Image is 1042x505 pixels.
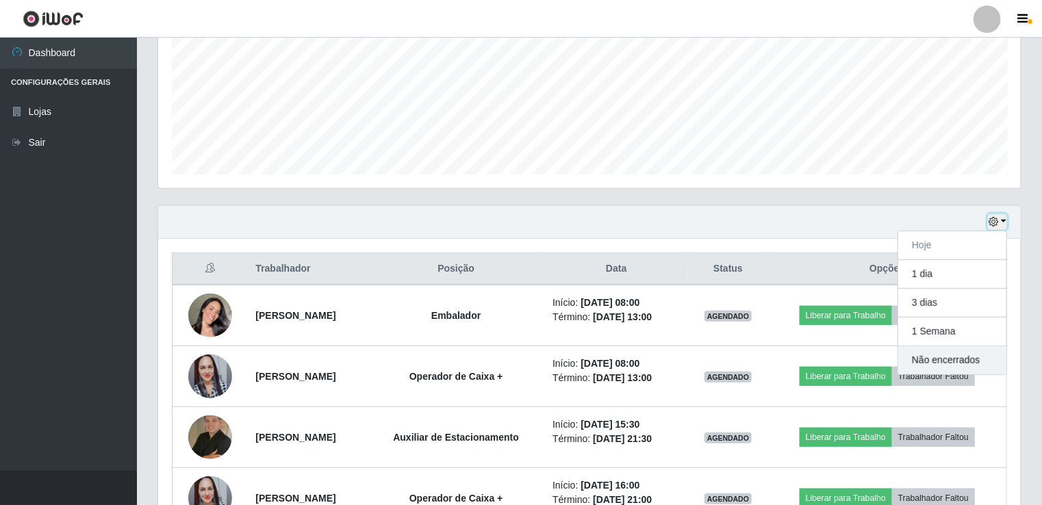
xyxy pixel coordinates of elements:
strong: Auxiliar de Estacionamento [393,432,519,443]
button: Hoje [898,231,1006,260]
button: Trabalhador Faltou [892,428,975,447]
strong: Operador de Caixa + [409,371,503,382]
th: Data [544,253,688,285]
span: AGENDADO [704,493,752,504]
li: Término: [552,432,680,446]
button: Não encerrados [898,346,1006,374]
time: [DATE] 13:00 [593,372,652,383]
li: Início: [552,417,680,432]
img: 1679057425949.jpeg [188,415,232,459]
li: Início: [552,478,680,493]
time: [DATE] 21:00 [593,494,652,505]
span: AGENDADO [704,372,752,383]
span: AGENDADO [704,432,752,443]
button: 1 Semana [898,318,1006,346]
button: Liberar para Trabalho [800,367,892,386]
img: CoreUI Logo [23,10,84,27]
li: Início: [552,296,680,310]
span: AGENDADO [704,311,752,322]
time: [DATE] 08:00 [581,297,639,308]
img: 1752008464486.jpeg [188,276,232,354]
li: Término: [552,310,680,324]
li: Término: [552,371,680,385]
strong: [PERSON_NAME] [255,493,335,504]
li: Início: [552,357,680,371]
time: [DATE] 15:30 [581,419,639,430]
strong: Embalador [431,310,481,321]
button: Trabalhador Faltou [892,306,975,325]
time: [DATE] 16:00 [581,480,639,491]
button: 3 dias [898,289,1006,318]
time: [DATE] 08:00 [581,358,639,369]
strong: [PERSON_NAME] [255,432,335,443]
strong: [PERSON_NAME] [255,310,335,321]
button: 1 dia [898,260,1006,289]
time: [DATE] 13:00 [593,311,652,322]
th: Posição [368,253,544,285]
strong: Operador de Caixa + [409,493,503,504]
button: Liberar para Trabalho [800,306,892,325]
button: Trabalhador Faltou [892,367,975,386]
button: Liberar para Trabalho [800,428,892,447]
th: Trabalhador [247,253,368,285]
strong: [PERSON_NAME] [255,371,335,382]
th: Opções [768,253,1007,285]
time: [DATE] 21:30 [593,433,652,444]
th: Status [688,253,767,285]
img: 1689874098010.jpeg [188,337,232,415]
